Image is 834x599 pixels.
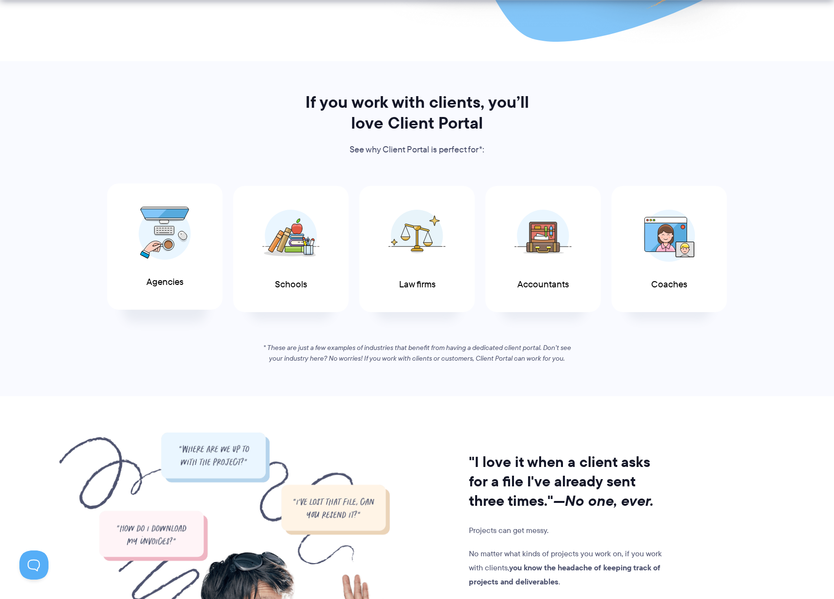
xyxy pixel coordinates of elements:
[359,186,475,313] a: Law firms
[469,524,666,537] p: Projects can get messy.
[292,92,542,133] h2: If you work with clients, you’ll love Client Portal
[263,343,571,363] em: * These are just a few examples of industries that benefit from having a dedicated client portal....
[517,280,569,290] span: Accountants
[275,280,307,290] span: Schools
[292,143,542,157] p: See why Client Portal is perfect for*:
[19,550,48,580] iframe: Toggle Customer Support
[469,547,666,589] p: No matter what kinds of projects you work on, if you work with clients, .
[146,277,183,287] span: Agencies
[469,562,660,587] strong: you know the headache of keeping track of projects and deliverables
[399,280,435,290] span: Law firms
[107,183,223,310] a: Agencies
[611,186,727,313] a: Coaches
[485,186,601,313] a: Accountants
[553,490,654,512] i: —No one, ever.
[469,452,666,511] h2: "I love it when a client asks for a file I've already sent three times."
[233,186,349,313] a: Schools
[651,280,687,290] span: Coaches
